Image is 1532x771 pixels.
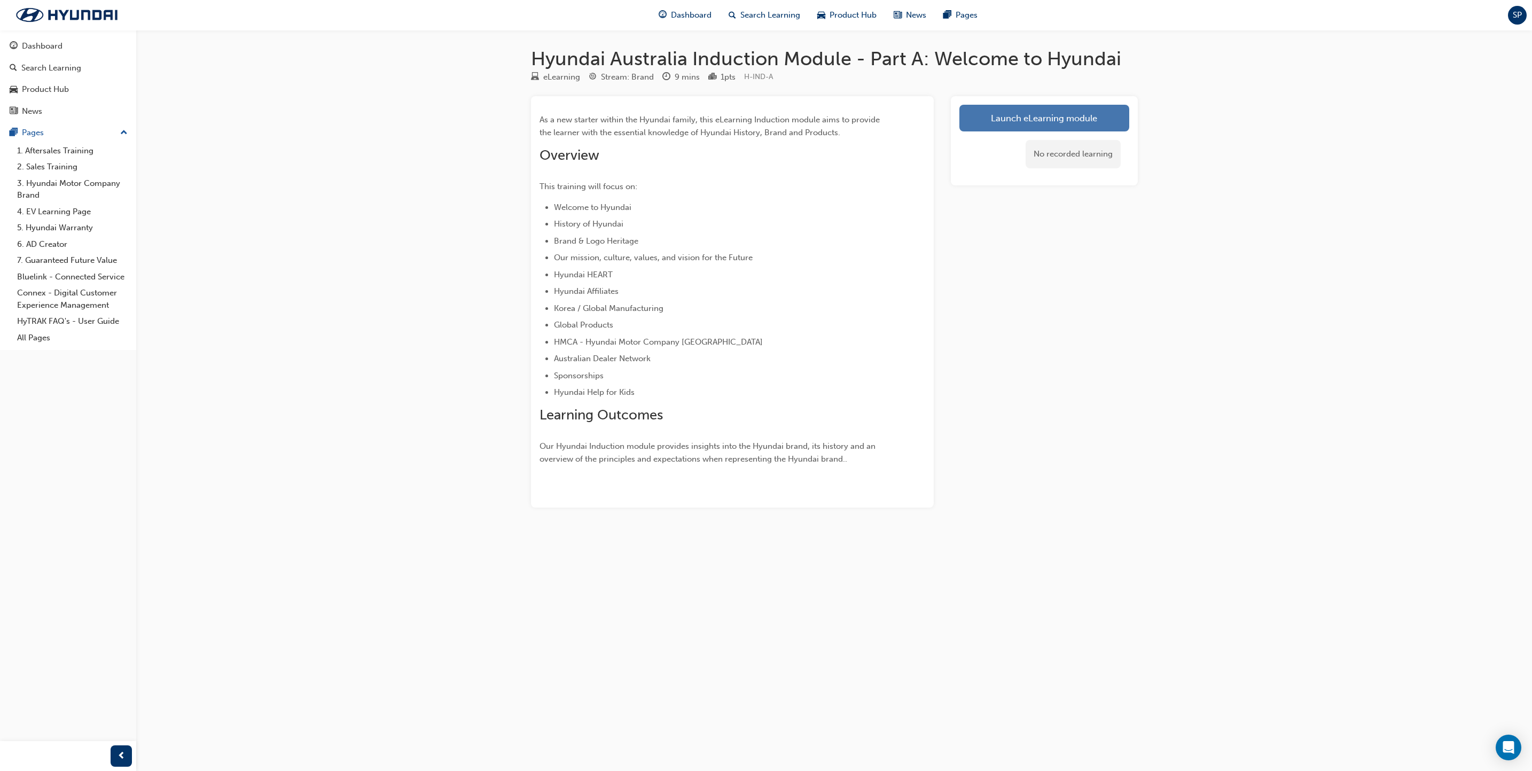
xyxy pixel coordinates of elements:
[10,128,18,138] span: pages-icon
[554,303,663,313] span: Korea / Global Manufacturing
[4,36,132,56] a: Dashboard
[531,47,1138,71] h1: Hyundai Australia Induction Module - Part A: Welcome to Hyundai
[22,105,42,118] div: News
[13,159,132,175] a: 2. Sales Training
[662,73,670,82] span: clock-icon
[5,4,128,26] img: Trak
[554,203,631,212] span: Welcome to Hyundai
[554,236,638,246] span: Brand & Logo Heritage
[671,9,712,21] span: Dashboard
[554,371,604,380] span: Sponsorships
[662,71,700,84] div: Duration
[935,4,986,26] a: pages-iconPages
[4,102,132,121] a: News
[720,4,809,26] a: search-iconSearch Learning
[4,80,132,99] a: Product Hub
[721,71,736,83] div: 1 pts
[13,313,132,330] a: HyTRAK FAQ's - User Guide
[554,253,753,262] span: Our mission, culture, values, and vision for the Future
[13,330,132,346] a: All Pages
[830,9,877,21] span: Product Hub
[554,337,763,347] span: HMCA - Hyundai Motor Company [GEOGRAPHIC_DATA]
[554,219,623,229] span: History of Hyundai
[13,285,132,313] a: Connex - Digital Customer Experience Management
[554,354,651,363] span: Australian Dealer Network
[21,62,81,74] div: Search Learning
[13,175,132,204] a: 3. Hyundai Motor Company Brand
[10,64,17,73] span: search-icon
[531,71,580,84] div: Type
[894,9,902,22] span: news-icon
[540,115,882,137] span: As a new starter within the Hyundai family, this eLearning Induction module aims to provide the l...
[817,9,825,22] span: car-icon
[554,270,613,279] span: Hyundai HEART
[120,126,128,140] span: up-icon
[659,9,667,22] span: guage-icon
[744,72,773,81] span: Learning resource code
[10,107,18,116] span: news-icon
[906,9,926,21] span: News
[22,40,62,52] div: Dashboard
[943,9,951,22] span: pages-icon
[589,71,654,84] div: Stream
[729,9,736,22] span: search-icon
[1508,6,1527,25] button: SP
[13,204,132,220] a: 4. EV Learning Page
[554,320,613,330] span: Global Products
[13,143,132,159] a: 1. Aftersales Training
[601,71,654,83] div: Stream: Brand
[13,236,132,253] a: 6. AD Creator
[22,83,69,96] div: Product Hub
[554,387,635,397] span: Hyundai Help for Kids
[10,42,18,51] span: guage-icon
[10,85,18,95] span: car-icon
[1496,735,1521,760] div: Open Intercom Messenger
[13,269,132,285] a: Bluelink - Connected Service
[4,123,132,143] button: Pages
[118,750,126,763] span: prev-icon
[554,286,619,296] span: Hyundai Affiliates
[4,34,132,123] button: DashboardSearch LearningProduct HubNews
[540,182,637,191] span: This training will focus on:
[809,4,885,26] a: car-iconProduct Hub
[885,4,935,26] a: news-iconNews
[540,441,878,464] span: Our Hyundai Induction module provides insights into the Hyundai brand, its history and an overvie...
[1026,140,1121,168] div: No recorded learning
[540,147,599,163] span: Overview
[959,105,1129,131] a: Launch eLearning module
[650,4,720,26] a: guage-iconDashboard
[1513,9,1522,21] span: SP
[13,220,132,236] a: 5. Hyundai Warranty
[675,71,700,83] div: 9 mins
[740,9,800,21] span: Search Learning
[4,58,132,78] a: Search Learning
[708,73,716,82] span: podium-icon
[531,73,539,82] span: learningResourceType_ELEARNING-icon
[956,9,978,21] span: Pages
[708,71,736,84] div: Points
[540,407,663,423] span: Learning Outcomes
[543,71,580,83] div: eLearning
[22,127,44,139] div: Pages
[13,252,132,269] a: 7. Guaranteed Future Value
[589,73,597,82] span: target-icon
